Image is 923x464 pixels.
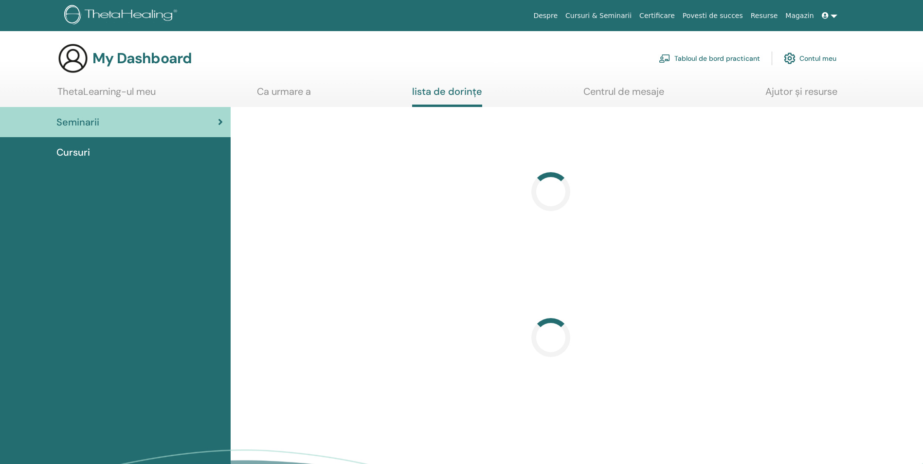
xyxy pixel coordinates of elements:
[659,54,670,63] img: chalkboard-teacher.svg
[679,7,747,25] a: Povesti de succes
[64,5,181,27] img: logo.png
[257,86,311,105] a: Ca urmare a
[412,86,482,107] a: lista de dorințe
[56,145,90,160] span: Cursuri
[561,7,635,25] a: Cursuri & Seminarii
[583,86,664,105] a: Centrul de mesaje
[635,7,679,25] a: Certificare
[56,115,99,129] span: Seminarii
[529,7,561,25] a: Despre
[747,7,782,25] a: Resurse
[57,43,89,74] img: generic-user-icon.jpg
[659,48,760,69] a: Tabloul de bord practicant
[784,50,796,67] img: cog.svg
[57,86,156,105] a: ThetaLearning-ul meu
[92,50,192,67] h3: My Dashboard
[784,48,836,69] a: Contul meu
[781,7,817,25] a: Magazin
[765,86,837,105] a: Ajutor și resurse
